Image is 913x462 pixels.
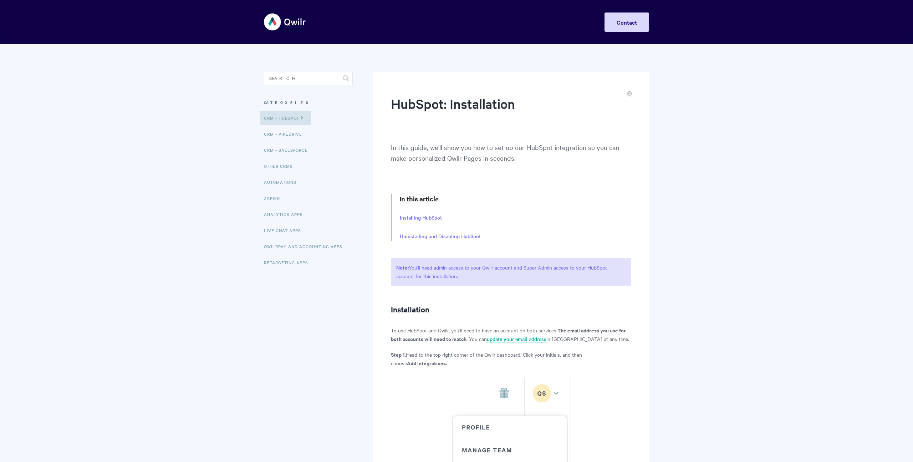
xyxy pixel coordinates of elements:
[407,359,447,367] strong: Add Integrations.
[627,90,632,98] a: Print this Article
[391,258,631,286] p: You'll need admin access to your Qwilr account and Super Admin access to your HubSpot account for...
[264,96,353,109] h3: Categories
[264,71,353,85] input: Search
[396,263,409,271] strong: Note:
[264,191,285,205] a: Zapier
[391,95,620,125] h1: HubSpot: Installation
[264,175,302,189] a: Automations
[264,127,307,141] a: CRM - Pipedrive
[487,335,546,343] a: update your email address
[264,239,348,253] a: QwilrPay and Accounting Apps
[391,303,631,315] h2: Installation
[264,207,308,221] a: Analytics Apps
[264,143,313,157] a: CRM - Salesforce
[400,232,481,240] a: Uninstalling and Disabling HubSpot
[605,12,649,32] a: Contact
[260,111,311,125] a: CRM - HubSpot
[391,351,406,358] strong: Step 1.
[391,350,631,367] p: Head to the top right corner of the Qwilr dashboard. Click your initials, and then choose
[391,142,631,176] p: In this guide, we'll show you how to set up our HubSpot integration so you can make personalized ...
[264,223,306,237] a: Live Chat Apps
[264,255,313,270] a: Retargeting Apps
[400,214,442,222] a: Installing HubSpot
[264,159,298,173] a: Other CRMs
[399,194,631,204] h3: In this article
[264,9,306,35] img: Qwilr Help Center
[391,326,631,343] p: To use HubSpot and Qwilr, you'll need to have an account on both services. . You can in [GEOGRAPH...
